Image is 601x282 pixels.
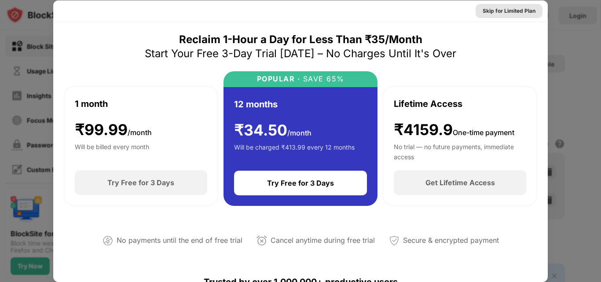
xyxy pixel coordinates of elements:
div: Skip for Limited Plan [483,7,535,15]
div: Get Lifetime Access [425,178,495,187]
div: No trial — no future payments, immediate access [394,142,526,160]
div: Reclaim 1-Hour a Day for Less Than ₹35/Month [179,33,422,47]
div: Will be charged ₹413.99 every 12 months [234,143,355,160]
div: POPULAR · [257,75,300,83]
img: cancel-anytime [257,235,267,246]
div: Will be billed every month [75,142,149,160]
span: One-time payment [453,128,514,137]
div: Try Free for 3 Days [267,179,334,187]
img: secured-payment [389,235,399,246]
div: Secure & encrypted payment [403,234,499,247]
div: ₹ 34.50 [234,121,311,139]
span: /month [128,128,152,137]
span: /month [287,128,311,137]
div: Try Free for 3 Days [107,178,174,187]
div: 1 month [75,97,108,110]
div: ₹ 99.99 [75,121,152,139]
div: Start Your Free 3-Day Trial [DATE] – No Charges Until It's Over [145,47,456,61]
div: Lifetime Access [394,97,462,110]
img: not-paying [103,235,113,246]
div: SAVE 65% [300,75,344,83]
div: Cancel anytime during free trial [271,234,375,247]
div: ₹4159.9 [394,121,514,139]
div: No payments until the end of free trial [117,234,242,247]
div: 12 months [234,98,278,111]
